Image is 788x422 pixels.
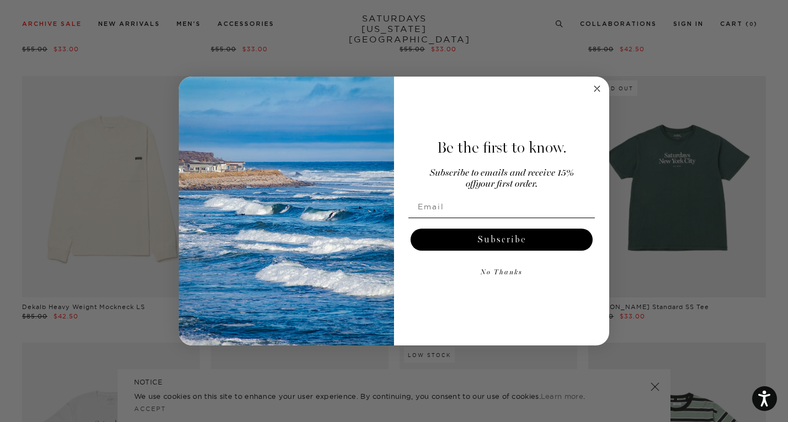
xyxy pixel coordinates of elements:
span: your first order. [476,180,537,189]
button: No Thanks [408,262,595,284]
span: Be the first to know. [437,138,567,157]
span: off [466,180,476,189]
span: Subscribe to emails and receive 15% [430,169,574,178]
button: Close dialog [590,82,604,95]
img: 125c788d-000d-4f3e-b05a-1b92b2a23ec9.jpeg [179,77,394,345]
input: Email [408,196,595,218]
button: Subscribe [411,229,593,251]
